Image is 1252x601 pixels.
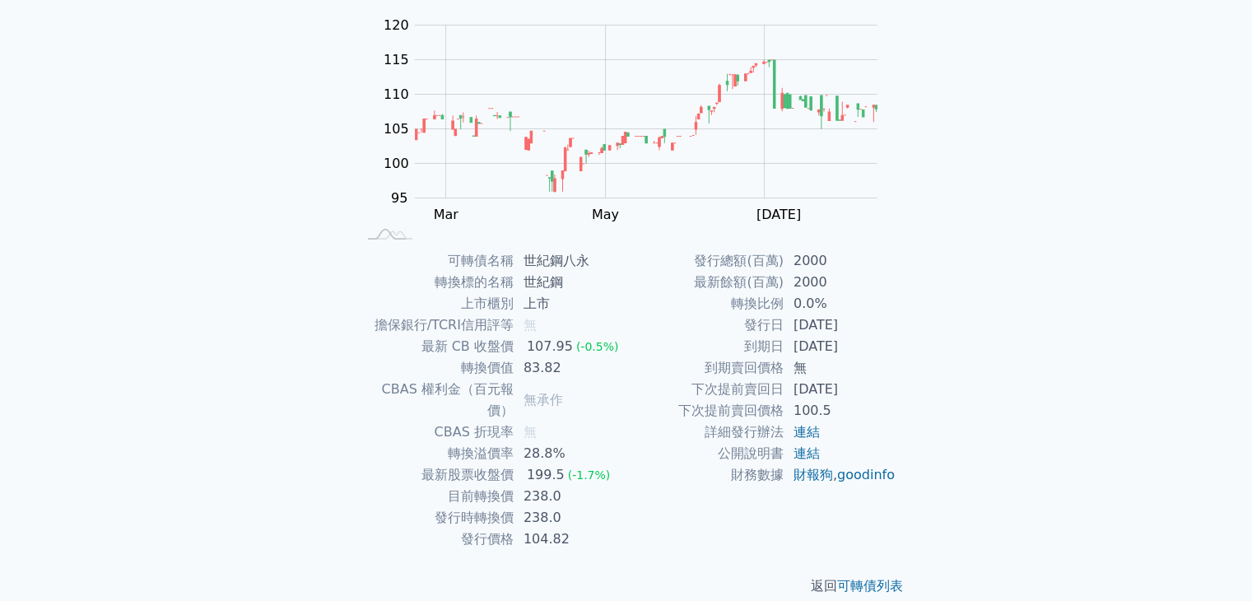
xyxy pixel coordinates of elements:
span: 無 [524,317,537,333]
span: 無 [524,424,537,440]
tspan: 105 [384,121,409,137]
div: 199.5 [524,464,568,486]
td: 上市 [514,293,626,314]
td: 發行時轉換價 [356,507,514,529]
td: 世紀鋼八永 [514,250,626,272]
td: [DATE] [784,379,896,400]
tspan: 120 [384,17,409,33]
td: 下次提前賣回日 [626,379,784,400]
tspan: 100 [384,156,409,171]
div: 107.95 [524,336,576,357]
td: 238.0 [514,486,626,507]
tspan: 115 [384,52,409,68]
p: 返回 [337,576,916,596]
tspan: May [592,207,619,222]
td: 上市櫃別 [356,293,514,314]
td: [DATE] [784,336,896,357]
tspan: 95 [391,190,407,206]
td: CBAS 權利金（百元報價） [356,379,514,422]
td: 轉換比例 [626,293,784,314]
td: 0.0% [784,293,896,314]
td: 無 [784,357,896,379]
iframe: Chat Widget [1170,522,1252,601]
td: 83.82 [514,357,626,379]
td: 到期賣回價格 [626,357,784,379]
td: 2000 [784,272,896,293]
a: 連結 [794,424,820,440]
td: 轉換價值 [356,357,514,379]
td: 最新 CB 收盤價 [356,336,514,357]
td: 到期日 [626,336,784,357]
td: 最新股票收盤價 [356,464,514,486]
td: 可轉債名稱 [356,250,514,272]
td: 目前轉換價 [356,486,514,507]
td: , [784,464,896,486]
td: 最新餘額(百萬) [626,272,784,293]
td: 28.8% [514,443,626,464]
td: 發行日 [626,314,784,336]
td: 100.5 [784,400,896,422]
a: 可轉債列表 [837,578,903,594]
td: 詳細發行辦法 [626,422,784,443]
td: 財務數據 [626,464,784,486]
td: 238.0 [514,507,626,529]
td: 公開說明書 [626,443,784,464]
span: (-0.5%) [576,340,619,353]
td: 下次提前賣回價格 [626,400,784,422]
td: 轉換溢價率 [356,443,514,464]
a: 連結 [794,445,820,461]
span: 無承作 [524,392,563,408]
td: 擔保銀行/TCRI信用評等 [356,314,514,336]
tspan: [DATE] [756,207,801,222]
tspan: Mar [433,207,458,222]
span: (-1.7%) [568,468,611,482]
td: CBAS 折現率 [356,422,514,443]
div: 聊天小工具 [1170,522,1252,601]
td: 發行價格 [356,529,514,550]
g: Chart [375,17,901,222]
td: 104.82 [514,529,626,550]
tspan: 110 [384,86,409,102]
td: 轉換標的名稱 [356,272,514,293]
a: 財報狗 [794,467,833,482]
a: goodinfo [837,467,895,482]
td: 發行總額(百萬) [626,250,784,272]
td: 世紀鋼 [514,272,626,293]
td: [DATE] [784,314,896,336]
td: 2000 [784,250,896,272]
